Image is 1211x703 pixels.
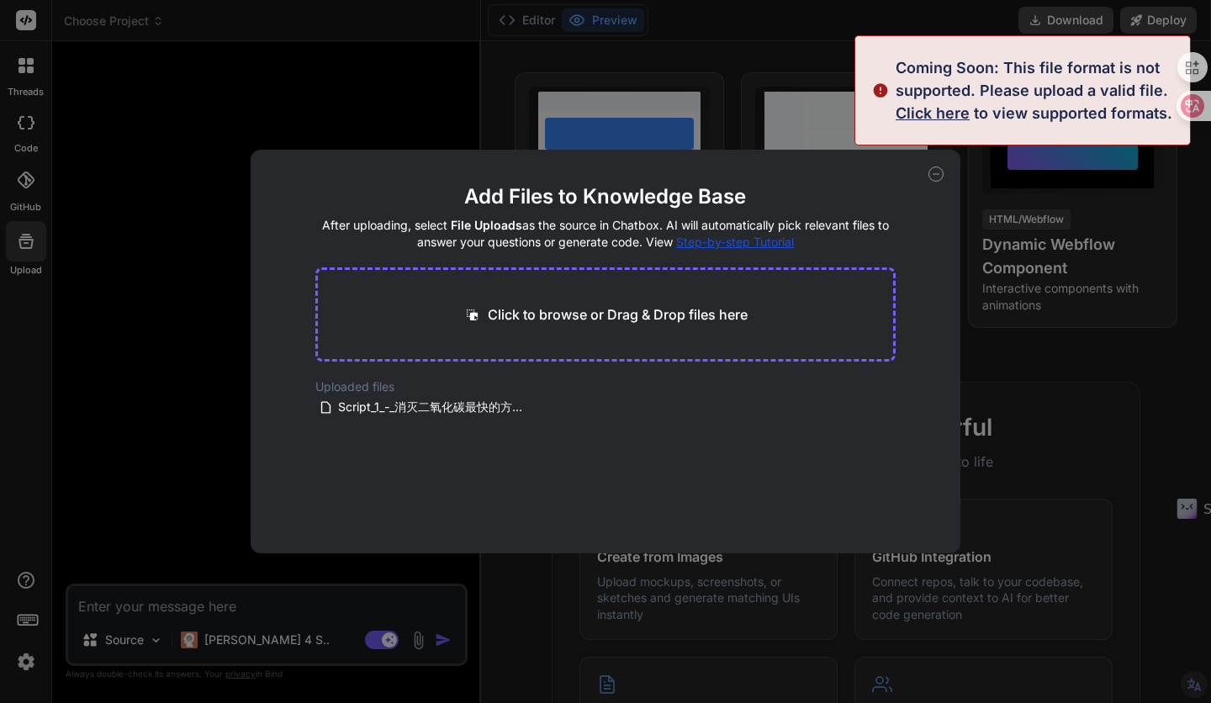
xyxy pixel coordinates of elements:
h2: Uploaded files [315,378,896,395]
span: Script_1_-_消灭二氧化碳最快的方法曝光！.docx [336,397,535,417]
div: Coming Soon: This file format is not supported. Please upload a valid file. to view supported for... [896,56,1180,124]
span: Step-by-step Tutorial [676,235,794,249]
h2: Add Files to Knowledge Base [315,183,896,210]
img: alert [872,56,889,124]
p: Click to browse or Drag & Drop files here [488,304,748,325]
span: Click here [896,104,970,122]
h4: After uploading, select as the source in Chatbox. AI will automatically pick relevant files to an... [315,217,896,251]
span: File Uploads [451,218,522,232]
